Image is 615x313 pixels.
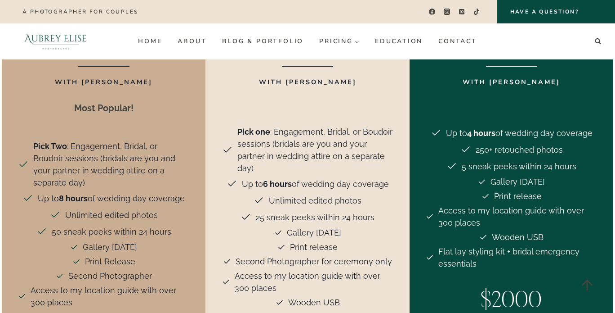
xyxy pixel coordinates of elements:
a: Pinterest [455,5,468,18]
span: Second Photographer for ceremony only [236,255,392,268]
p: With [PERSON_NAME] [426,71,597,101]
button: Child menu of Pricing [312,34,367,49]
strong: 4 hours [467,128,495,138]
span: Second Photographer [68,270,152,282]
p: A photographer for couples [22,9,138,15]
span: Up to of wedding day coverage [38,192,185,204]
span: Print release [494,190,542,202]
span: 250+ retouched photos [476,144,563,156]
strong: 6 hours [263,179,292,189]
span: : Engagement, Bridal, or Boudoir sessions (bridals are you and your partner in wedding attire on ... [33,140,189,189]
strong: 8 hours [59,194,88,203]
a: Facebook [425,5,438,18]
span: Up to of wedding day coverage [446,127,593,139]
a: Home [130,34,170,49]
a: Contact [431,34,485,49]
span: 5 sneak peeks within 24 hours [462,160,576,172]
span: Access to my location guide with over 300 places [31,284,189,308]
a: Blog & Portfolio [214,34,312,49]
a: About [170,34,214,49]
a: TikTok [470,5,483,18]
img: Aubrey Elise Photography [11,23,101,59]
span: Flat lay styling kit + bridal emergency essentials [438,245,597,270]
a: Education [367,34,430,49]
span: Gallery [DATE] [287,227,341,239]
span: Gallery [DATE] [83,241,137,253]
span: Print release [290,241,338,253]
p: With [PERSON_NAME] [18,71,189,87]
strong: Most Popular! [74,103,134,113]
span: 25 sneak peeks within 24 hours [256,211,374,223]
span: 50 sneak peeks within 24 hours [52,226,171,238]
span: Up to of wedding day coverage [242,178,389,190]
span: Access to my location guide with over 300 places [235,270,393,294]
span: Wooden USB [492,231,544,243]
strong: Pick Two [33,141,67,151]
span: Access to my location guide with over 300 places [438,204,597,229]
a: Instagram [441,5,454,18]
strong: Pick one [237,127,270,136]
nav: Primary Navigation [130,34,485,49]
span: : Engagement, Bridal, or Boudoir sessions (bridals are you and your partner in wedding attire on ... [237,126,393,174]
span: Print Release [85,255,135,268]
button: View Search Form [592,35,604,48]
span: Wooden USB [288,296,340,308]
span: Unlimited edited photos [269,195,361,207]
span: Unlimited edited photos [65,209,158,221]
p: With [PERSON_NAME] [222,71,393,101]
span: Gallery [DATE] [490,176,545,188]
a: Scroll to top [572,270,602,299]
